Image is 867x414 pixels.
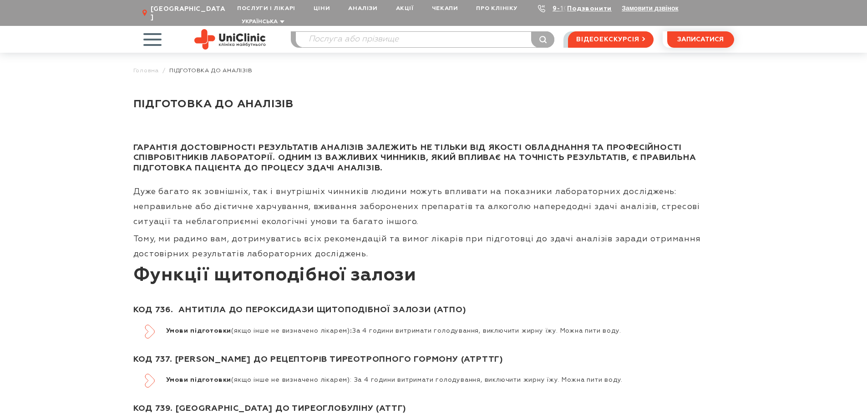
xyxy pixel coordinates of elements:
[567,5,612,12] a: Подзвонити
[133,188,700,226] span: Дуже багато як зовнішніх, так і внутрішніх чинників людини можуть впливати на показники лаборатор...
[296,32,554,47] input: Послуга або прізвище
[151,5,228,21] span: [GEOGRAPHIC_DATA]
[166,328,232,334] strong: Умови підготовки
[133,235,701,258] span: Тому, ми радимо вам, дотримуватись всіх рекомендацій та вимог лікарів при підготовці до здачі ана...
[194,29,266,50] img: Uniclinic
[622,5,678,12] button: Замовити дзвінок
[133,264,734,296] h2: Функції щитоподібної залози
[133,67,159,74] a: Головна
[166,377,232,383] strong: Умови підготовки
[553,5,573,12] a: 9-103
[133,134,734,183] h4: Гарантія достовірності результатів аналізів залежить не тільки від якості обладнання та професійн...
[576,32,639,47] span: відеоекскурсія
[145,324,734,337] li: (якщо інше не визначено лікарем) За 4 години витримати голодування, виключити жирну їжу. Можна пи...
[350,328,352,334] strong: :
[239,19,284,25] button: Українська
[169,67,253,74] span: ПІДГОТОВКА ДО АНАЛІЗІВ
[133,296,734,324] h4: Код 736. Антитіла до пероксидази щитоподібної залози (ATПO)
[145,374,734,386] li: (якщо інше не визначено лікарем): За 4 години витримати голодування, виключити жирну їжу. Можна п...
[133,97,734,111] h1: ПІДГОТОВКА ДО АНАЛІЗІВ
[133,345,734,374] h4: Код 737. [PERSON_NAME] до рецепторів тиреотропного гормону (АТрТТГ)
[568,31,653,48] a: відеоекскурсія
[242,19,278,25] span: Українська
[667,31,734,48] button: записатися
[677,36,724,43] span: записатися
